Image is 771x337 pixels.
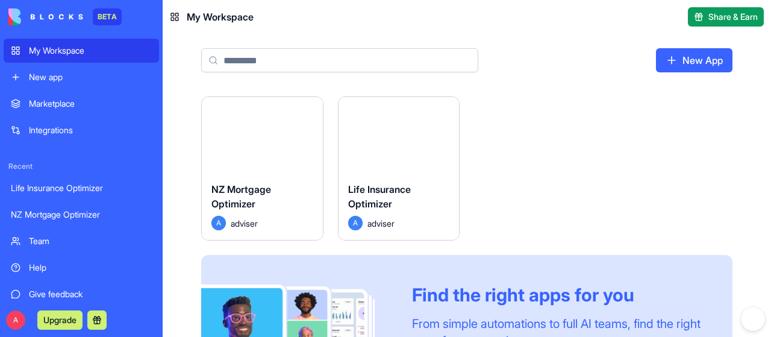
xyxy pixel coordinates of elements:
div: New app [29,71,152,83]
div: Life Insurance Optimizer [11,182,152,194]
div: Team [29,235,152,247]
a: BETA [8,8,122,25]
a: Life Insurance OptimizerAadviser [338,96,460,241]
span: A [348,216,363,230]
a: New App [656,48,732,72]
span: A [6,310,25,330]
div: Marketplace [29,98,152,110]
a: Integrations [4,118,159,142]
div: Integrations [29,124,152,136]
a: NZ Mortgage Optimizer [4,203,159,227]
a: My Workspace [4,39,159,63]
div: NZ Mortgage Optimizer [11,209,152,221]
button: Upgrade [37,310,83,330]
a: NZ Mortgage OptimizerAadviser [201,96,323,241]
div: BETA [93,8,122,25]
div: Help [29,262,152,274]
span: Recent [4,162,159,171]
span: adviser [367,217,395,230]
a: Help [4,256,159,280]
div: Give feedback [29,288,152,300]
div: My Workspace [29,45,152,57]
span: adviser [231,217,258,230]
a: Life Insurance Optimizer [4,176,159,200]
a: Upgrade [37,313,83,326]
span: A [211,216,226,230]
span: NZ Mortgage Optimizer [211,183,271,210]
button: Share & Earn [688,7,764,27]
div: Find the right apps for you [412,284,704,306]
a: Team [4,229,159,253]
a: New app [4,65,159,89]
span: Life Insurance Optimizer [348,183,411,210]
img: logo [8,8,83,25]
span: My Workspace [187,10,254,24]
a: Give feedback [4,282,159,306]
a: Marketplace [4,92,159,116]
span: Share & Earn [708,11,758,23]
